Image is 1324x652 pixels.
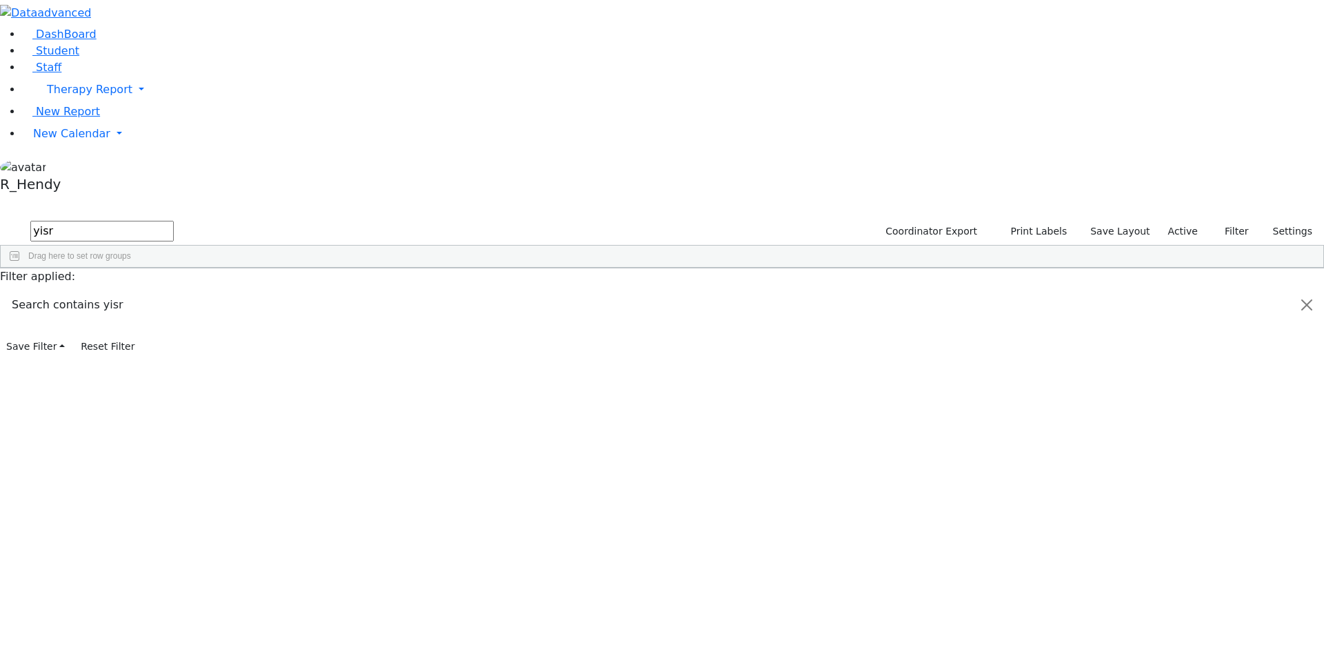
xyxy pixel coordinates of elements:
button: Filter [1207,221,1255,242]
a: Therapy Report [22,76,1324,103]
span: Student [36,44,79,57]
button: Reset Filter [74,336,141,357]
button: Print Labels [994,221,1073,242]
button: Close [1290,286,1323,324]
label: Active [1162,221,1204,242]
a: New Calendar [22,120,1324,148]
button: Coordinator Export [876,221,983,242]
button: Settings [1255,221,1318,242]
span: Drag here to set row groups [28,251,131,261]
span: Staff [36,61,61,74]
span: New Report [36,105,100,118]
a: Staff [22,61,61,74]
input: Search [30,221,174,241]
span: Therapy Report [47,83,132,96]
span: New Calendar [33,127,110,140]
a: DashBoard [22,28,97,41]
span: DashBoard [36,28,97,41]
button: Save Layout [1084,221,1156,242]
a: Student [22,44,79,57]
a: New Report [22,105,100,118]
